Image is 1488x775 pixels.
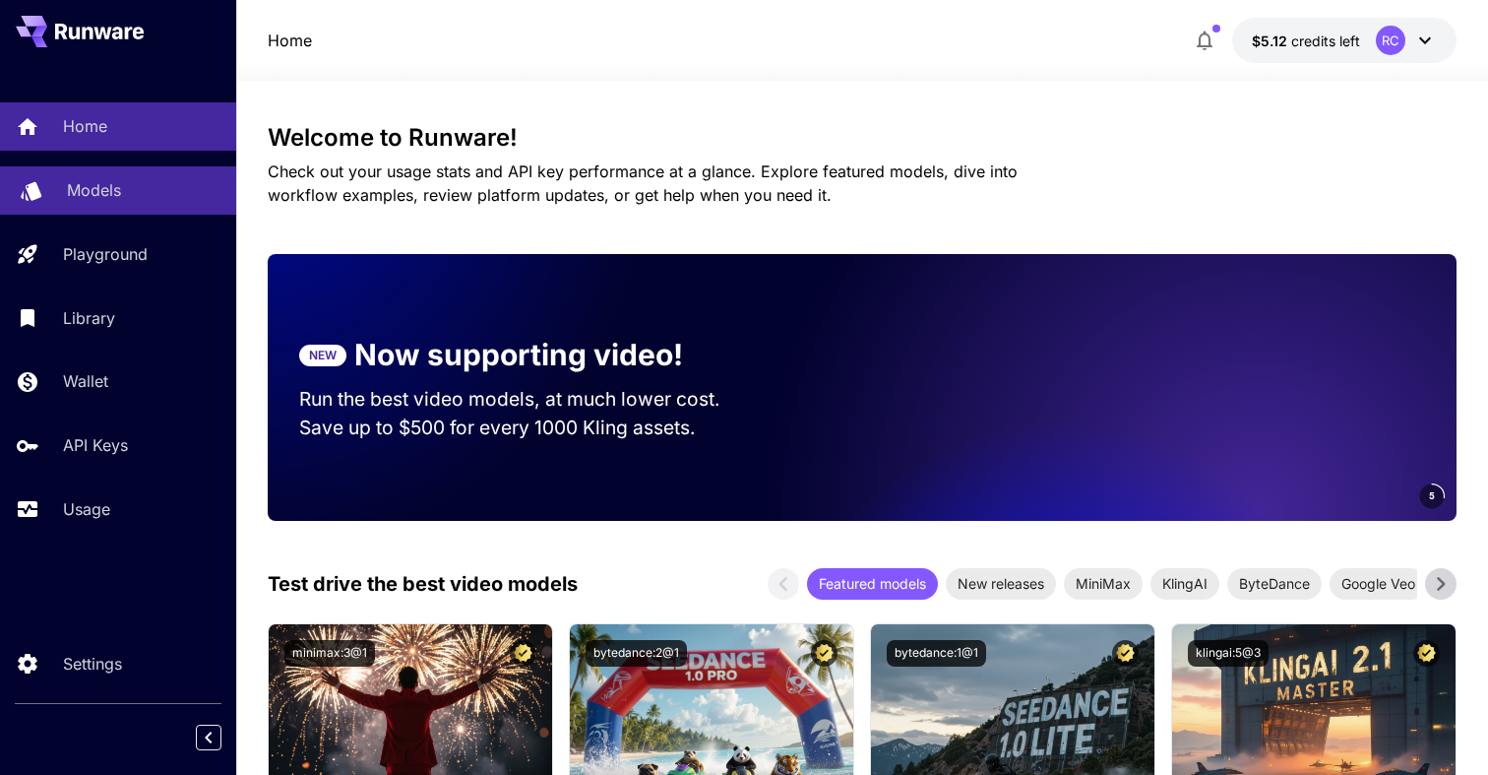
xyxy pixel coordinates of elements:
[1413,640,1440,667] button: Certified Model – Vetted for best performance and includes a commercial license.
[1112,640,1139,667] button: Certified Model – Vetted for best performance and includes a commercial license.
[63,306,115,330] p: Library
[946,568,1056,600] div: New releases
[63,369,108,393] p: Wallet
[196,725,221,750] button: Collapse sidebar
[1227,568,1322,600] div: ByteDance
[299,414,758,442] p: Save up to $500 for every 1000 Kling assets.
[1188,640,1269,667] button: klingai:5@3
[946,573,1056,594] span: New releases
[1227,573,1322,594] span: ByteDance
[284,640,375,667] button: minimax:3@1
[63,433,128,457] p: API Keys
[63,652,122,676] p: Settings
[887,640,986,667] button: bytedance:1@1
[510,640,536,667] button: Certified Model – Vetted for best performance and includes a commercial license.
[1291,32,1360,49] span: credits left
[63,242,148,266] p: Playground
[586,640,687,667] button: bytedance:2@1
[268,29,312,52] nav: breadcrumb
[1429,488,1435,503] span: 5
[1232,18,1457,63] button: $5.11775RC
[354,333,683,377] p: Now supporting video!
[1150,568,1219,600] div: KlingAI
[1252,31,1360,51] div: $5.11775
[807,568,938,600] div: Featured models
[807,573,938,594] span: Featured models
[1330,573,1427,594] span: Google Veo
[1376,26,1405,55] div: RC
[268,569,578,599] p: Test drive the best video models
[1064,573,1143,594] span: MiniMax
[211,720,236,755] div: Collapse sidebar
[299,385,758,414] p: Run the best video models, at much lower cost.
[1330,568,1427,600] div: Google Veo
[1150,573,1219,594] span: KlingAI
[268,29,312,52] a: Home
[1252,32,1291,49] span: $5.12
[1064,568,1143,600] div: MiniMax
[268,124,1457,152] h3: Welcome to Runware!
[63,497,110,521] p: Usage
[67,178,121,202] p: Models
[811,640,837,667] button: Certified Model – Vetted for best performance and includes a commercial license.
[309,347,337,364] p: NEW
[63,114,107,138] p: Home
[268,161,1018,205] span: Check out your usage stats and API key performance at a glance. Explore featured models, dive int...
